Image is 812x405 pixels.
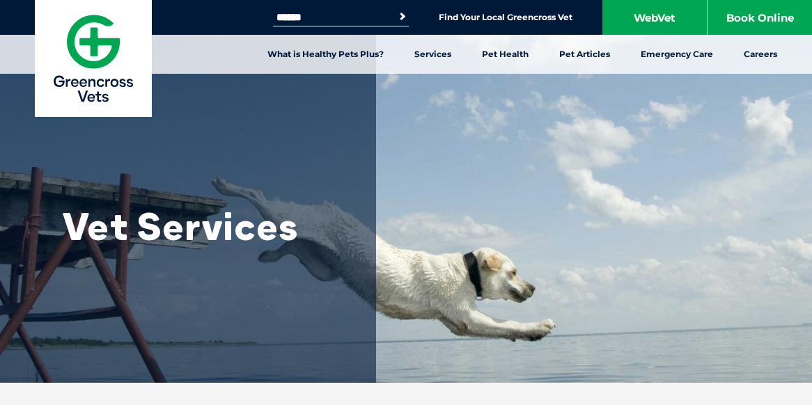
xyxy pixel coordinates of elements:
[625,35,728,74] a: Emergency Care
[439,12,572,23] a: Find Your Local Greencross Vet
[399,35,467,74] a: Services
[467,35,544,74] a: Pet Health
[63,205,341,247] h1: Vet Services
[728,35,793,74] a: Careers
[544,35,625,74] a: Pet Articles
[252,35,399,74] a: What is Healthy Pets Plus?
[396,10,409,24] button: Search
